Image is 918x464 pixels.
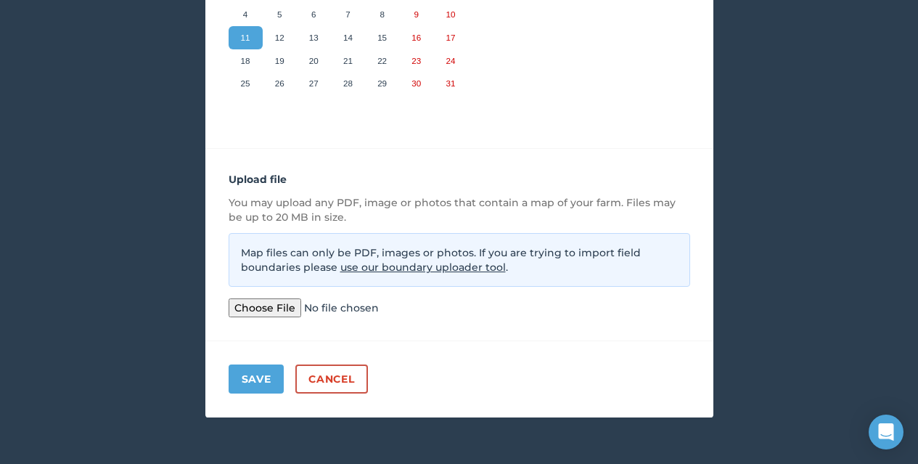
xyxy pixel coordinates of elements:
[229,233,690,287] p: Map files can only be PDF, images or photos. If you are trying to import field boundaries please .
[229,195,690,224] p: You may upload any PDF, image or photos that contain a map of your farm. Files may be up to 20 MB...
[241,33,250,42] abbr: 11 august 2025
[399,26,433,49] button: 16 august 2025
[365,26,399,49] button: 15 august 2025
[343,78,353,88] abbr: 28 august 2025
[229,3,263,26] button: 4 august 2025
[365,49,399,73] button: 22 august 2025
[411,33,421,42] abbr: 16 august 2025
[331,72,365,95] button: 28 august 2025
[446,56,455,65] abbr: 24 august 2025
[263,49,297,73] button: 19 august 2025
[411,56,421,65] abbr: 23 august 2025
[446,78,455,88] abbr: 31 august 2025
[297,49,331,73] button: 20 august 2025
[241,56,250,65] abbr: 18 august 2025
[277,9,282,19] abbr: 5 august 2025
[411,78,421,88] abbr: 30 august 2025
[365,72,399,95] button: 29 august 2025
[309,33,319,42] abbr: 13 august 2025
[331,3,365,26] button: 7 august 2025
[377,56,387,65] abbr: 22 august 2025
[399,49,433,73] button: 23 august 2025
[340,261,506,274] a: use our boundary uploader tool
[309,78,319,88] abbr: 27 august 2025
[297,26,331,49] button: 13 august 2025
[311,9,316,19] abbr: 6 august 2025
[275,78,284,88] abbr: 26 august 2025
[869,415,903,449] div: Open Intercom Messenger
[229,49,263,73] button: 18 august 2025
[433,26,467,49] button: 17 august 2025
[241,78,250,88] abbr: 25 august 2025
[365,3,399,26] button: 8 august 2025
[399,72,433,95] button: 30 august 2025
[343,56,353,65] abbr: 21 august 2025
[229,365,284,394] button: Save
[229,26,263,49] button: 11 august 2025
[446,33,455,42] abbr: 17 august 2025
[297,72,331,95] button: 27 august 2025
[377,78,387,88] abbr: 29 august 2025
[229,72,263,95] button: 25 august 2025
[399,3,433,26] button: 9 august 2025
[263,72,297,95] button: 26 august 2025
[275,33,284,42] abbr: 12 august 2025
[343,33,353,42] abbr: 14 august 2025
[297,3,331,26] button: 6 august 2025
[380,9,384,19] abbr: 8 august 2025
[433,72,467,95] button: 31 august 2025
[263,26,297,49] button: 12 august 2025
[331,49,365,73] button: 21 august 2025
[414,9,419,19] abbr: 9 august 2025
[263,3,297,26] button: 5 august 2025
[331,26,365,49] button: 14 august 2025
[243,9,247,19] abbr: 4 august 2025
[345,9,350,19] abbr: 7 august 2025
[446,9,455,19] abbr: 10 august 2025
[433,49,467,73] button: 24 august 2025
[433,3,467,26] button: 10 august 2025
[309,56,319,65] abbr: 20 august 2025
[229,173,287,186] strong: Upload file
[275,56,284,65] abbr: 19 august 2025
[377,33,387,42] abbr: 15 august 2025
[295,365,367,394] a: Cancel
